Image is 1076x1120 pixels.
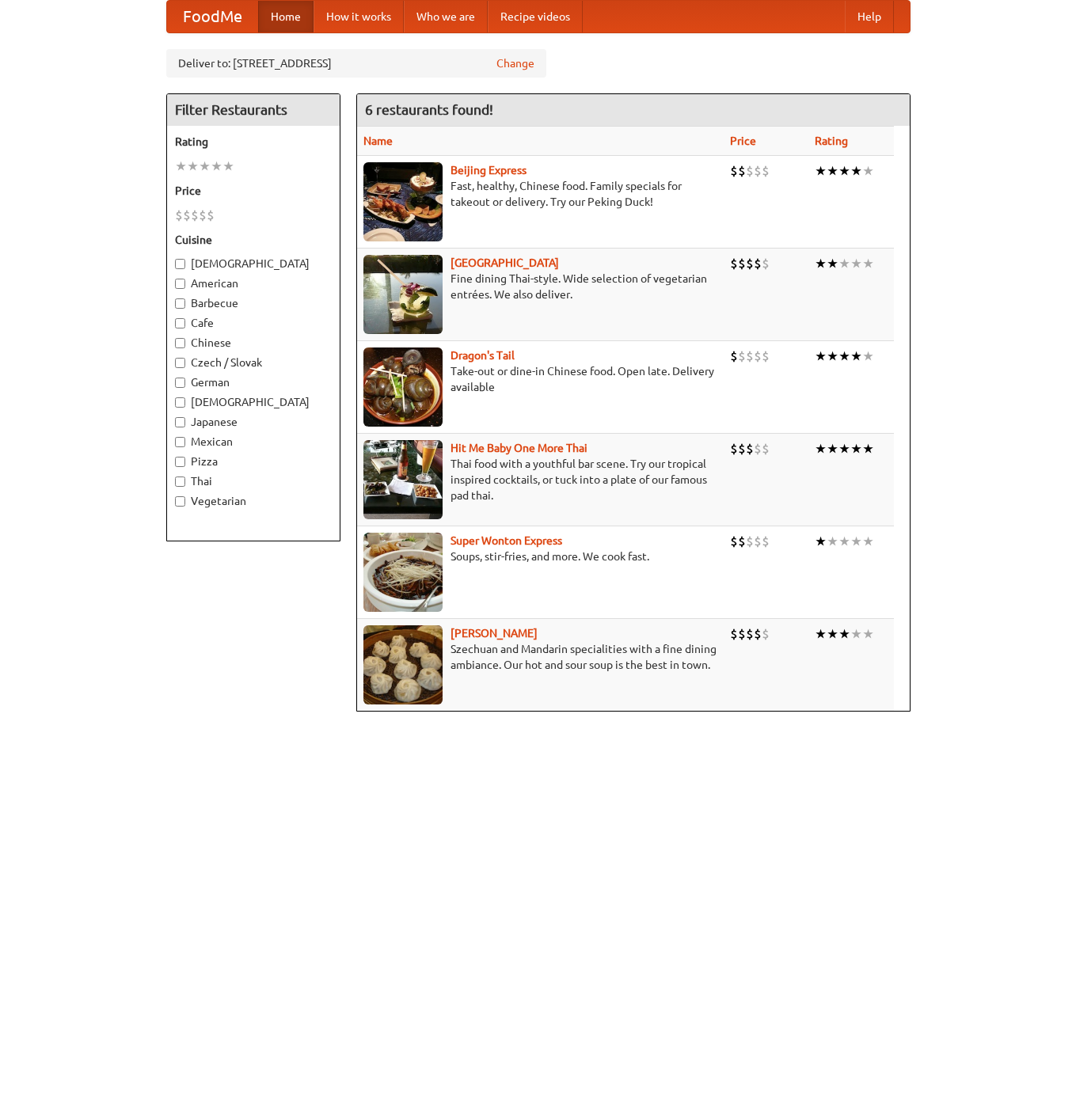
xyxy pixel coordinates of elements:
b: Dragon's Tail [451,349,515,362]
li: ★ [827,440,838,457]
a: Hit Me Baby One More Thai [451,442,587,454]
li: ★ [827,162,838,180]
li: ★ [862,533,874,550]
p: Fine dining Thai-style. Wide selection of vegetarian entrées. We also deliver. [363,271,718,302]
label: American [175,275,332,291]
a: Beijing Express [451,164,527,177]
li: $ [746,440,754,457]
a: Rating [815,135,848,147]
li: ★ [211,158,222,175]
li: ★ [862,347,874,365]
li: $ [738,440,746,457]
li: ★ [175,158,187,175]
li: $ [762,440,770,457]
li: $ [754,347,762,365]
a: FoodMe [167,1,258,32]
label: Czech / Slovak [175,355,332,370]
li: ★ [862,440,874,457]
li: $ [754,255,762,272]
h5: Rating [175,134,332,150]
input: American [175,279,185,289]
img: dragon.jpg [363,347,443,427]
p: Fast, healthy, Chinese food. Family specials for takeout or delivery. Try our Peking Duck! [363,178,718,210]
label: Chinese [175,335,332,351]
a: [GEOGRAPHIC_DATA] [451,256,559,269]
li: $ [746,347,754,365]
li: ★ [827,533,838,550]
li: $ [762,162,770,180]
li: ★ [862,162,874,180]
li: $ [738,625,746,643]
input: [DEMOGRAPHIC_DATA] [175,259,185,269]
li: $ [738,255,746,272]
li: ★ [827,625,838,643]
li: ★ [815,533,827,550]
li: $ [746,162,754,180]
li: $ [175,207,183,224]
a: Change [496,55,534,71]
li: $ [754,162,762,180]
li: $ [730,255,738,272]
li: $ [738,347,746,365]
img: superwonton.jpg [363,533,443,612]
li: $ [754,533,762,550]
li: ★ [850,533,862,550]
li: ★ [187,158,199,175]
label: Vegetarian [175,493,332,509]
label: [DEMOGRAPHIC_DATA] [175,256,332,271]
a: [PERSON_NAME] [451,627,538,640]
img: babythai.jpg [363,440,443,519]
li: $ [762,255,770,272]
li: ★ [827,255,838,272]
li: ★ [815,625,827,643]
img: satay.jpg [363,255,443,334]
label: Barbecue [175,295,332,311]
li: $ [207,207,215,224]
li: ★ [850,162,862,180]
input: Czech / Slovak [175,358,185,368]
li: $ [730,533,738,550]
h5: Cuisine [175,232,332,248]
li: $ [746,255,754,272]
li: $ [762,533,770,550]
li: ★ [850,440,862,457]
a: Recipe videos [488,1,583,32]
label: Thai [175,473,332,489]
li: ★ [862,255,874,272]
label: Cafe [175,315,332,331]
input: Mexican [175,437,185,447]
a: Who we are [404,1,488,32]
li: ★ [838,440,850,457]
li: ★ [222,158,234,175]
input: [DEMOGRAPHIC_DATA] [175,397,185,408]
p: Take-out or dine-in Chinese food. Open late. Delivery available [363,363,718,395]
li: ★ [815,162,827,180]
li: $ [730,347,738,365]
li: $ [746,625,754,643]
li: ★ [838,347,850,365]
label: [DEMOGRAPHIC_DATA] [175,394,332,410]
li: $ [199,207,207,224]
p: Soups, stir-fries, and more. We cook fast. [363,549,718,564]
li: $ [730,625,738,643]
li: $ [762,347,770,365]
li: $ [746,533,754,550]
li: $ [738,162,746,180]
li: ★ [838,255,850,272]
input: Vegetarian [175,496,185,507]
label: Pizza [175,454,332,469]
input: Pizza [175,457,185,467]
li: $ [191,207,199,224]
label: Mexican [175,434,332,450]
li: $ [754,440,762,457]
li: $ [738,533,746,550]
li: ★ [838,625,850,643]
li: ★ [815,255,827,272]
p: Szechuan and Mandarin specialities with a fine dining ambiance. Our hot and sour soup is the best... [363,641,718,673]
li: ★ [850,625,862,643]
ng-pluralize: 6 restaurants found! [365,102,493,117]
a: How it works [314,1,404,32]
